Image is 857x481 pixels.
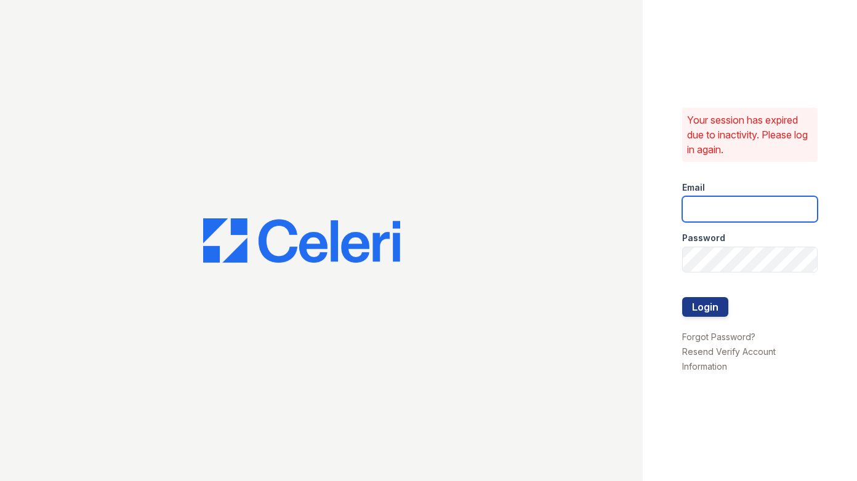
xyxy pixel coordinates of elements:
label: Email [682,181,705,194]
button: Login [682,297,728,317]
img: CE_Logo_Blue-a8612792a0a2168367f1c8372b55b34899dd931a85d93a1a3d3e32e68fde9ad4.png [203,218,400,263]
p: Your session has expired due to inactivity. Please log in again. [687,113,813,157]
a: Forgot Password? [682,332,755,342]
label: Password [682,232,725,244]
a: Resend Verify Account Information [682,346,776,372]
